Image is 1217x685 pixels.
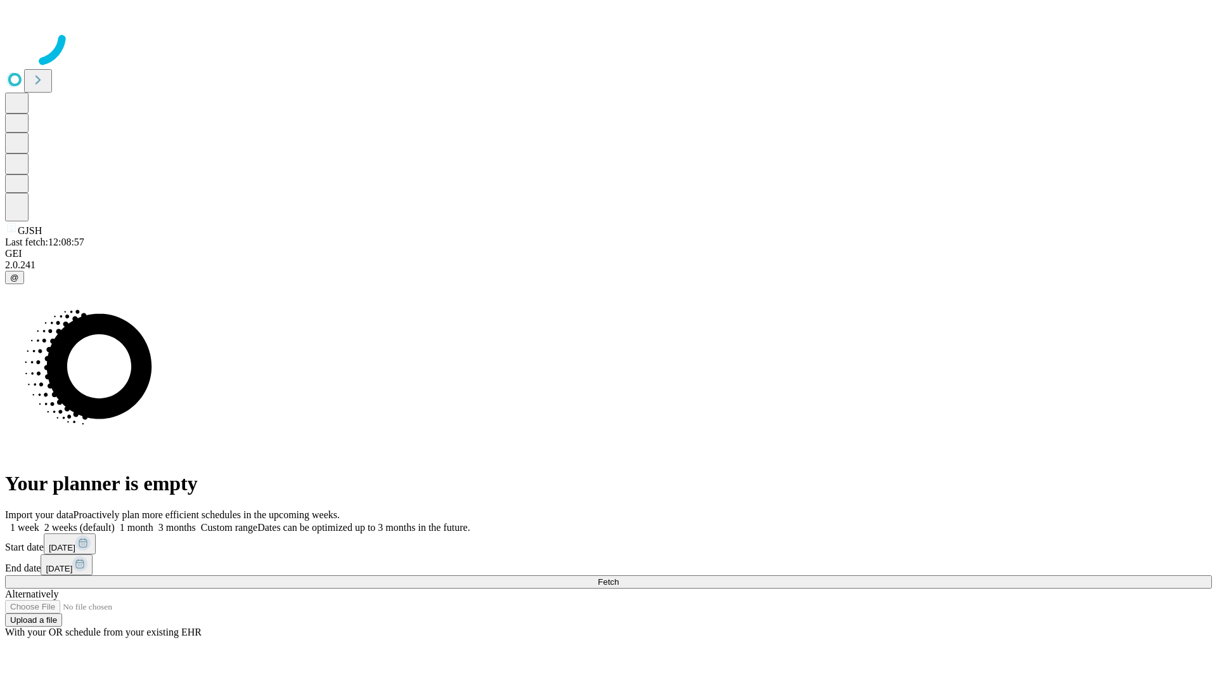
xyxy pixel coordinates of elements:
[5,533,1212,554] div: Start date
[10,273,19,282] span: @
[5,589,58,599] span: Alternatively
[5,575,1212,589] button: Fetch
[598,577,619,587] span: Fetch
[5,627,202,637] span: With your OR schedule from your existing EHR
[10,522,39,533] span: 1 week
[257,522,470,533] span: Dates can be optimized up to 3 months in the future.
[5,259,1212,271] div: 2.0.241
[44,533,96,554] button: [DATE]
[158,522,196,533] span: 3 months
[5,271,24,284] button: @
[5,613,62,627] button: Upload a file
[74,509,340,520] span: Proactively plan more efficient schedules in the upcoming weeks.
[5,472,1212,495] h1: Your planner is empty
[120,522,153,533] span: 1 month
[201,522,257,533] span: Custom range
[5,248,1212,259] div: GEI
[18,225,42,236] span: GJSH
[44,522,115,533] span: 2 weeks (default)
[5,509,74,520] span: Import your data
[41,554,93,575] button: [DATE]
[5,554,1212,575] div: End date
[49,543,75,552] span: [DATE]
[46,564,72,573] span: [DATE]
[5,237,84,247] span: Last fetch: 12:08:57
